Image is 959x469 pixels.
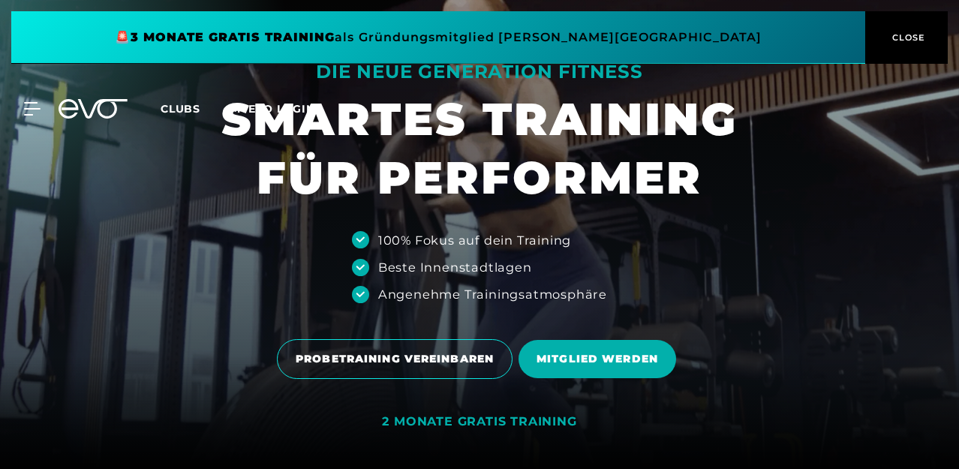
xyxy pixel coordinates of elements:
span: PROBETRAINING VEREINBAREN [296,351,494,367]
button: CLOSE [865,11,948,64]
span: Clubs [161,102,200,116]
div: Beste Innenstadtlagen [378,258,532,276]
a: Clubs [161,101,230,116]
div: Angenehme Trainingsatmosphäre [378,285,607,303]
a: MITGLIED WERDEN [519,329,682,389]
a: PROBETRAINING VEREINBAREN [277,328,519,390]
span: CLOSE [888,31,925,44]
div: 100% Fokus auf dein Training [378,231,571,249]
span: en [345,102,362,116]
span: MITGLIED WERDEN [537,351,658,367]
a: en [345,101,380,118]
a: MYEVO LOGIN [230,102,315,116]
div: 2 MONATE GRATIS TRAINING [382,414,576,430]
h1: SMARTES TRAINING FÜR PERFORMER [221,90,738,207]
